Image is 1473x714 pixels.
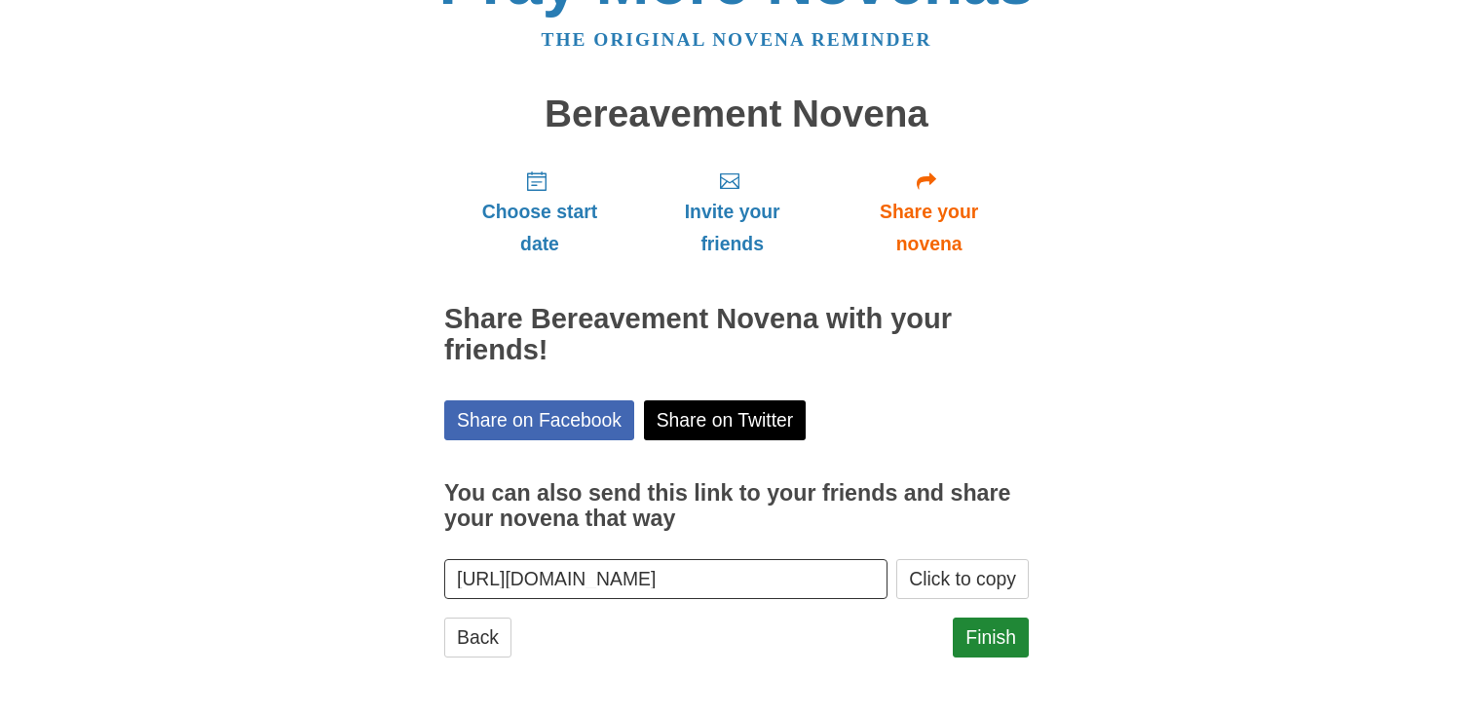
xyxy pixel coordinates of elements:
a: The original novena reminder [542,29,932,50]
h1: Bereavement Novena [444,94,1029,135]
a: Back [444,618,511,658]
a: Choose start date [444,154,635,270]
a: Share on Twitter [644,400,807,440]
a: Share your novena [829,154,1029,270]
button: Click to copy [896,559,1029,599]
a: Finish [953,618,1029,658]
a: Share on Facebook [444,400,634,440]
span: Choose start date [464,196,616,260]
span: Share your novena [849,196,1009,260]
span: Invite your friends [655,196,810,260]
h2: Share Bereavement Novena with your friends! [444,304,1029,366]
h3: You can also send this link to your friends and share your novena that way [444,481,1029,531]
a: Invite your friends [635,154,829,270]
